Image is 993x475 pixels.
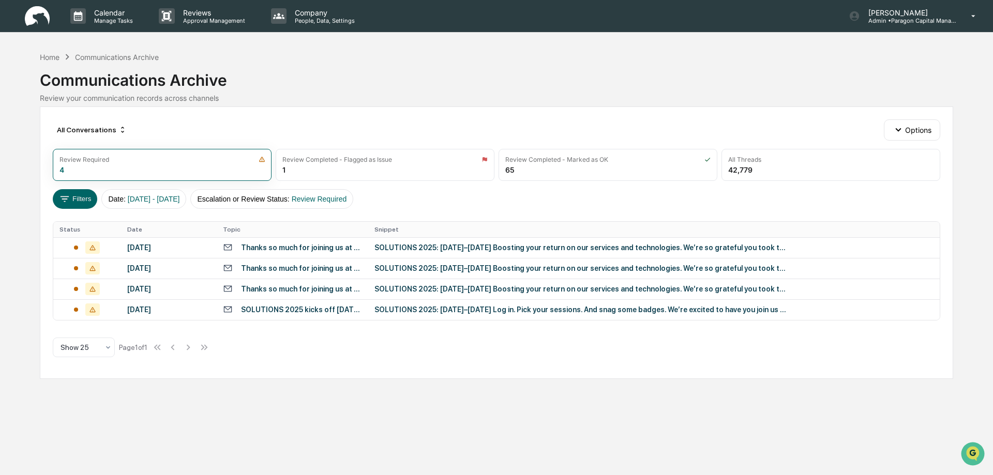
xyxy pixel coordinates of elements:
div: Communications Archive [40,63,953,89]
p: Calendar [86,8,138,17]
button: Date:[DATE] - [DATE] [101,189,186,209]
th: Snippet [368,222,940,237]
a: 🗄️Attestations [71,126,132,145]
div: Thanks so much for joining us at SOLUTIONS 2025 [241,264,362,272]
div: SOLUTIONS 2025: [DATE]–[DATE] Boosting your return on our services and technologies. We’re so gra... [374,264,788,272]
div: 4 [59,165,64,174]
img: icon [482,156,488,163]
div: Thanks so much for joining us at SOLUTIONS 2025 [241,285,362,293]
div: We're available if you need us! [35,89,131,98]
p: People, Data, Settings [287,17,360,24]
button: Escalation or Review Status:Review Required [190,189,353,209]
img: 1746055101610-c473b297-6a78-478c-a979-82029cc54cd1 [10,79,29,98]
div: Review Completed - Marked as OK [505,156,608,163]
div: 🖐️ [10,131,19,140]
div: [DATE] [127,264,210,272]
p: [PERSON_NAME] [860,8,956,17]
a: Powered byPylon [73,175,125,183]
div: Start new chat [35,79,170,89]
p: Manage Tasks [86,17,138,24]
span: Review Required [292,195,347,203]
button: Start new chat [176,82,188,95]
div: [DATE] [127,305,210,314]
div: [DATE] [127,243,210,252]
div: Review Required [59,156,109,163]
span: Pylon [103,175,125,183]
iframe: Open customer support [960,441,988,469]
div: Thanks so much for joining us at SOLUTIONS 2025 [241,243,362,252]
p: Approval Management [175,17,250,24]
div: 🗄️ [75,131,83,140]
span: Attestations [85,130,128,141]
div: All Conversations [53,121,131,138]
div: 42,779 [728,165,753,174]
img: icon [704,156,711,163]
div: [DATE] [127,285,210,293]
input: Clear [27,47,171,58]
div: Review Completed - Flagged as Issue [282,156,392,163]
div: Home [40,53,59,62]
div: Review your communication records across channels [40,94,953,102]
div: Page 1 of 1 [119,343,147,351]
div: Communications Archive [75,53,159,62]
a: 🖐️Preclearance [6,126,71,145]
img: icon [259,156,265,163]
th: Topic [217,222,368,237]
th: Date [121,222,217,237]
p: Reviews [175,8,250,17]
div: All Threads [728,156,761,163]
span: Data Lookup [21,150,65,160]
div: SOLUTIONS 2025: [DATE]–[DATE] Boosting your return on our services and technologies. We’re so gra... [374,243,788,252]
span: [DATE] - [DATE] [128,195,180,203]
p: How can we help? [10,22,188,38]
p: Admin • Paragon Capital Management [860,17,956,24]
div: 🔎 [10,151,19,159]
div: SOLUTIONS 2025: [DATE]–[DATE] Log in. Pick your sessions. And snag some badges. We’re excited to ... [374,305,788,314]
img: logo [25,6,50,26]
button: Filters [53,189,98,209]
span: Preclearance [21,130,67,141]
a: 🔎Data Lookup [6,146,69,164]
button: Options [884,119,940,140]
p: Company [287,8,360,17]
th: Status [53,222,121,237]
div: SOLUTIONS 2025 kicks off [DATE]. Get started [DATE]! [241,305,362,314]
div: SOLUTIONS 2025: [DATE]–[DATE] Boosting your return on our services and technologies. We’re so gra... [374,285,788,293]
div: 1 [282,165,285,174]
div: 65 [505,165,515,174]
